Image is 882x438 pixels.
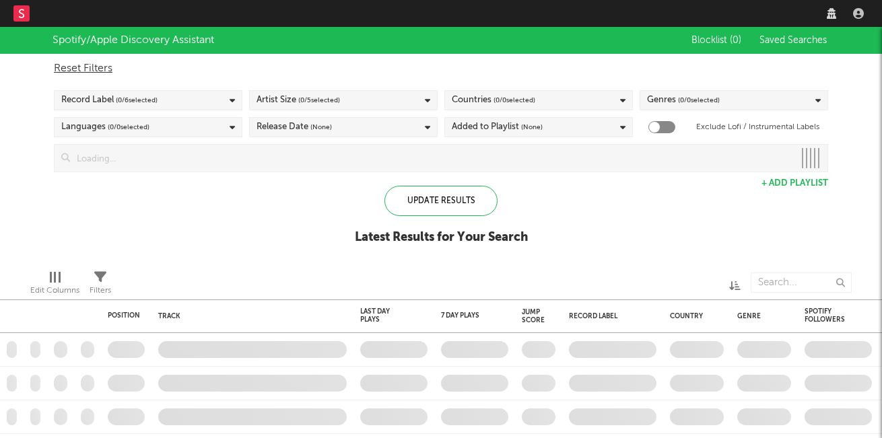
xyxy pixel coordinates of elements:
[805,307,852,324] div: Spotify Followers
[755,35,829,46] button: Saved Searches
[310,119,332,135] span: (None)
[257,92,340,108] div: Artist Size
[751,272,852,293] input: Search...
[521,119,543,135] span: (None)
[90,266,111,305] div: Filters
[116,92,158,108] span: ( 0 / 6 selected)
[647,92,720,108] div: Genres
[108,119,149,135] span: ( 0 / 0 selected)
[30,266,79,305] div: Edit Columns
[108,312,140,320] div: Position
[298,92,340,108] span: ( 0 / 5 selected)
[61,92,158,108] div: Record Label
[452,92,535,108] div: Countries
[569,312,650,320] div: Record Label
[522,308,545,324] div: Jump Score
[53,32,214,48] div: Spotify/Apple Discovery Assistant
[670,312,717,320] div: Country
[678,92,720,108] span: ( 0 / 0 selected)
[61,119,149,135] div: Languages
[761,179,828,188] button: + Add Playlist
[759,36,829,45] span: Saved Searches
[441,312,488,320] div: 7 Day Plays
[90,283,111,299] div: Filters
[158,312,340,320] div: Track
[70,145,794,172] input: Loading...
[737,312,784,320] div: Genre
[355,229,528,246] div: Latest Results for Your Search
[54,61,828,77] div: Reset Filters
[494,92,535,108] span: ( 0 / 0 selected)
[696,119,819,135] label: Exclude Lofi / Instrumental Labels
[257,119,332,135] div: Release Date
[691,36,741,45] span: Blocklist
[30,283,79,299] div: Edit Columns
[730,36,741,45] span: ( 0 )
[452,119,543,135] div: Added to Playlist
[384,186,498,216] div: Update Results
[360,307,407,324] div: Last Day Plays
